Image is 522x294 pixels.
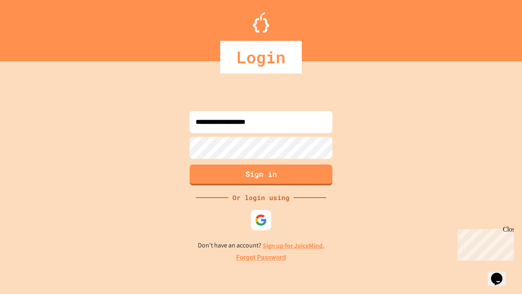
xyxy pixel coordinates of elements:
button: Sign in [190,165,332,185]
div: Or login using [228,193,294,203]
p: Don't have an account? [198,241,325,251]
img: google-icon.svg [255,214,267,226]
iframe: chat widget [488,261,514,286]
img: Logo.svg [253,12,269,33]
div: Login [220,41,302,73]
a: Forgot Password [236,253,286,263]
iframe: chat widget [454,226,514,261]
a: Sign up for JuiceMind. [263,241,325,250]
div: Chat with us now!Close [3,3,56,52]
